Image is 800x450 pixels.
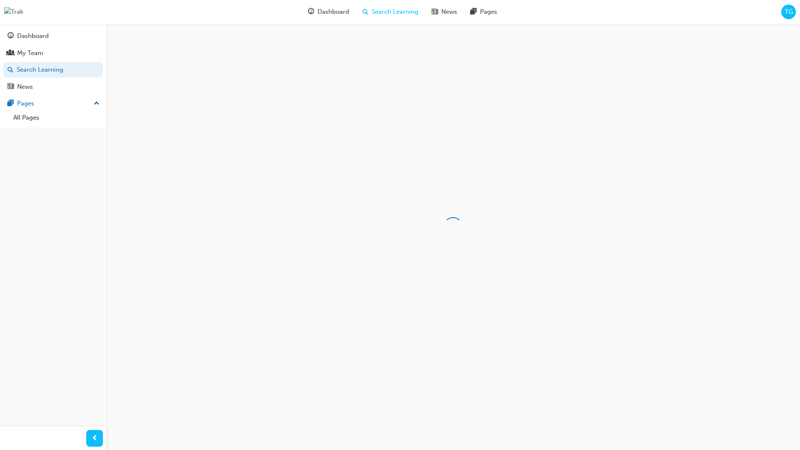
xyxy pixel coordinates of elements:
[7,50,14,57] span: people-icon
[356,3,425,20] a: search-iconSearch Learning
[470,7,477,17] span: pages-icon
[785,7,793,17] span: TG
[17,99,34,108] div: Pages
[7,66,13,74] span: search-icon
[3,45,103,61] a: My Team
[432,7,438,17] span: news-icon
[372,7,418,17] span: Search Learning
[301,3,356,20] a: guage-iconDashboard
[3,28,103,44] a: Dashboard
[4,7,23,17] img: Trak
[17,48,43,58] div: My Team
[480,7,497,17] span: Pages
[441,7,457,17] span: News
[3,96,103,111] button: Pages
[317,7,349,17] span: Dashboard
[10,111,103,124] a: All Pages
[3,62,103,77] a: Search Learning
[7,100,14,107] span: pages-icon
[3,79,103,95] a: News
[425,3,464,20] a: news-iconNews
[17,31,49,41] div: Dashboard
[308,7,314,17] span: guage-icon
[362,7,368,17] span: search-icon
[464,3,504,20] a: pages-iconPages
[7,83,14,91] span: news-icon
[781,5,796,19] button: TG
[3,27,103,96] button: DashboardMy TeamSearch LearningNews
[94,98,100,109] span: up-icon
[7,32,14,40] span: guage-icon
[17,82,33,92] div: News
[92,433,98,444] span: prev-icon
